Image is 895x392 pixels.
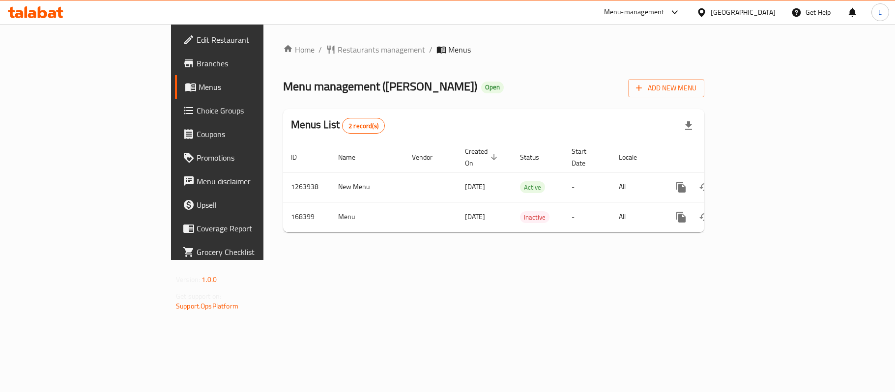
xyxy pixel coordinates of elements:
[175,52,320,75] a: Branches
[330,202,404,232] td: Menu
[330,172,404,202] td: New Menu
[283,142,772,232] table: enhanced table
[711,7,776,18] div: [GEOGRAPHIC_DATA]
[197,128,313,140] span: Coupons
[175,169,320,193] a: Menu disclaimer
[481,83,504,91] span: Open
[283,44,704,56] nav: breadcrumb
[342,118,385,134] div: Total records count
[175,75,320,99] a: Menus
[338,151,368,163] span: Name
[619,151,650,163] span: Locale
[197,175,313,187] span: Menu disclaimer
[604,6,664,18] div: Menu-management
[176,273,200,286] span: Version:
[197,199,313,211] span: Upsell
[669,205,693,229] button: more
[520,211,549,223] div: Inactive
[564,172,611,202] td: -
[338,44,425,56] span: Restaurants management
[199,81,313,93] span: Menus
[693,205,717,229] button: Change Status
[572,145,599,169] span: Start Date
[197,34,313,46] span: Edit Restaurant
[175,240,320,264] a: Grocery Checklist
[465,210,485,223] span: [DATE]
[175,122,320,146] a: Coupons
[677,114,700,138] div: Export file
[636,82,696,94] span: Add New Menu
[197,246,313,258] span: Grocery Checklist
[175,146,320,169] a: Promotions
[175,28,320,52] a: Edit Restaurant
[175,99,320,122] a: Choice Groups
[412,151,445,163] span: Vendor
[564,202,611,232] td: -
[662,142,772,172] th: Actions
[326,44,425,56] a: Restaurants management
[197,57,313,69] span: Branches
[611,172,662,202] td: All
[520,181,545,193] div: Active
[343,121,384,131] span: 2 record(s)
[175,217,320,240] a: Coverage Report
[465,180,485,193] span: [DATE]
[611,202,662,232] td: All
[669,175,693,199] button: more
[176,290,221,303] span: Get support on:
[481,82,504,93] div: Open
[197,105,313,116] span: Choice Groups
[520,212,549,223] span: Inactive
[283,75,477,97] span: Menu management ( [PERSON_NAME] )
[878,7,882,18] span: L
[291,151,310,163] span: ID
[175,193,320,217] a: Upsell
[291,117,385,134] h2: Menus List
[202,273,217,286] span: 1.0.0
[176,300,238,312] a: Support.OpsPlatform
[520,182,545,193] span: Active
[520,151,552,163] span: Status
[465,145,500,169] span: Created On
[628,79,704,97] button: Add New Menu
[429,44,433,56] li: /
[448,44,471,56] span: Menus
[197,152,313,164] span: Promotions
[197,223,313,234] span: Coverage Report
[693,175,717,199] button: Change Status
